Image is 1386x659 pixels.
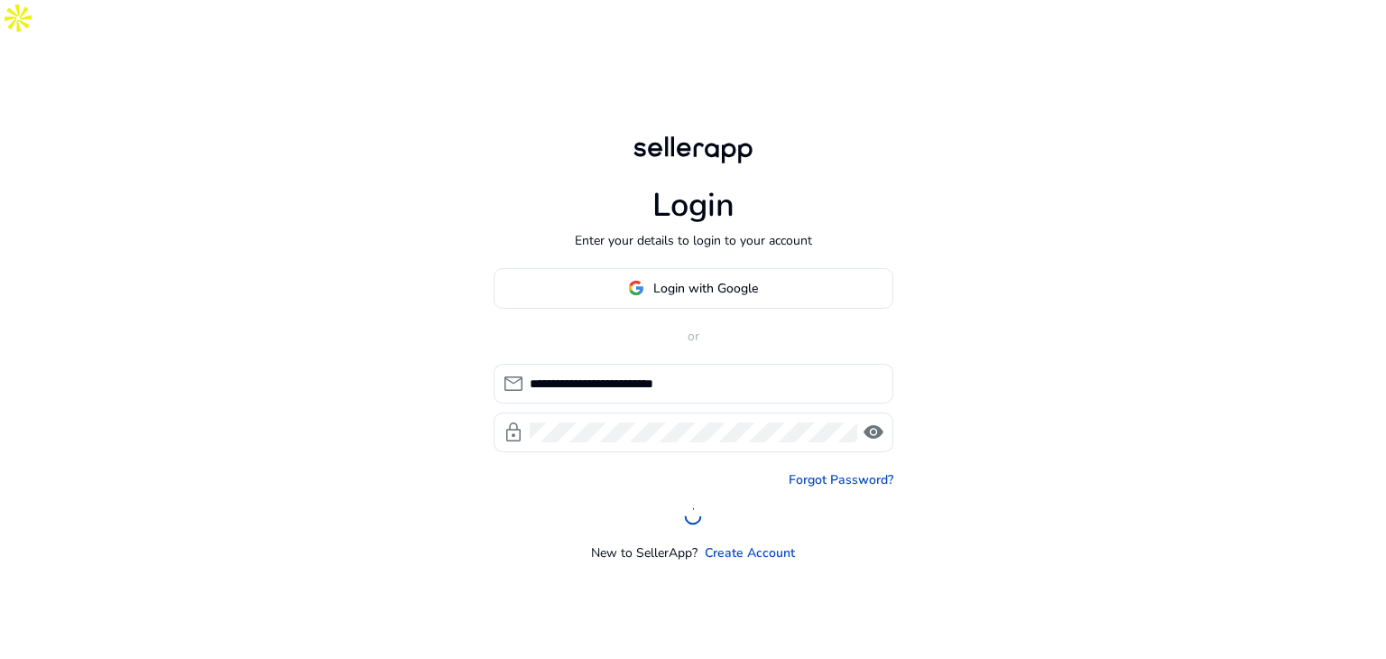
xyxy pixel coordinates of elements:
[705,543,795,562] a: Create Account
[652,186,735,225] h1: Login
[494,268,893,309] button: Login with Google
[863,422,884,443] span: visibility
[591,543,698,562] p: New to SellerApp?
[575,231,812,250] p: Enter your details to login to your account
[494,327,893,346] p: or
[503,422,524,443] span: lock
[653,279,758,298] span: Login with Google
[503,373,524,394] span: mail
[789,470,893,489] a: Forgot Password?
[628,280,644,296] img: google-logo.svg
